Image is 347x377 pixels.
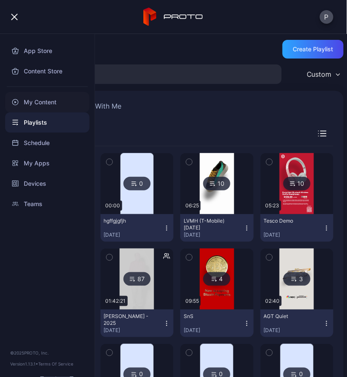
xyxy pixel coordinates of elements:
div: [DATE] [184,232,243,238]
button: Tesco Demo[DATE] [260,214,334,242]
a: Schedule [5,133,90,153]
div: [DATE] [104,327,164,334]
button: [PERSON_NAME] - 2025[DATE] [101,310,174,337]
button: LVMH (T-Mobile) [DATE][DATE] [180,214,254,242]
a: Teams [5,194,90,214]
a: My Apps [5,153,90,173]
div: SnS [184,313,230,320]
a: App Store [5,41,90,61]
div: Custom [307,70,332,78]
div: [DATE] [264,327,324,334]
a: Content Store [5,61,90,81]
div: 10 [283,177,311,190]
div: © 2025 PROTO, Inc. [10,350,84,357]
div: LVMH (T-Mobile) 6.17.25 [184,218,230,231]
div: 05:23 [264,201,281,211]
div: Create Playlist [293,46,333,53]
div: 02:40 [264,296,282,306]
div: Tesco Demo [264,218,311,224]
button: P [320,10,333,24]
div: 01:42:21 [104,296,128,306]
button: Custom [302,64,344,84]
div: [DATE] [104,232,164,238]
div: 00:00 [104,201,122,211]
a: Devices [5,173,90,194]
div: 87 [123,272,151,286]
div: Brian Owens - 2025 [104,313,151,327]
div: 06:25 [184,201,201,211]
span: Version 1.13.1 • [10,362,38,367]
div: [DATE] [184,327,243,334]
button: Create Playlist [283,40,344,59]
a: My Content [5,92,90,112]
a: Playlists [5,112,90,133]
div: hgffgjgfjh [104,218,151,224]
div: 0 [123,177,151,190]
button: SnS[DATE] [180,310,254,337]
button: Shared With Me [69,101,123,114]
div: 10 [203,177,230,190]
a: Terms Of Service [38,362,73,367]
div: [DATE] [264,232,324,238]
button: AGT Quiet[DATE] [260,310,334,337]
div: 3 [283,272,311,286]
button: hgffgjgfjh[DATE] [101,214,174,242]
div: 09:55 [184,296,201,306]
div: 4 [203,272,230,286]
div: AGT Quiet [264,313,311,320]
